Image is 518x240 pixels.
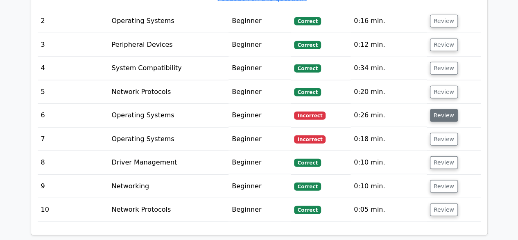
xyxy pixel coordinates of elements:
[38,198,109,222] td: 10
[430,156,458,169] button: Review
[109,175,229,198] td: Networking
[38,151,109,174] td: 8
[228,104,291,127] td: Beginner
[38,175,109,198] td: 9
[38,104,109,127] td: 6
[38,9,109,33] td: 2
[351,9,427,33] td: 0:16 min.
[351,198,427,222] td: 0:05 min.
[38,57,109,80] td: 4
[228,57,291,80] td: Beginner
[228,80,291,104] td: Beginner
[109,151,229,174] td: Driver Management
[109,80,229,104] td: Network Protocols
[109,33,229,57] td: Peripheral Devices
[38,33,109,57] td: 3
[228,198,291,222] td: Beginner
[430,62,458,75] button: Review
[430,133,458,146] button: Review
[294,135,326,144] span: Incorrect
[430,39,458,51] button: Review
[430,86,458,98] button: Review
[294,41,321,49] span: Correct
[109,128,229,151] td: Operating Systems
[294,88,321,96] span: Correct
[228,33,291,57] td: Beginner
[351,175,427,198] td: 0:10 min.
[109,9,229,33] td: Operating Systems
[109,57,229,80] td: System Compatibility
[109,198,229,222] td: Network Protocols
[228,175,291,198] td: Beginner
[294,159,321,167] span: Correct
[228,128,291,151] td: Beginner
[430,203,458,216] button: Review
[294,112,326,120] span: Incorrect
[351,57,427,80] td: 0:34 min.
[351,151,427,174] td: 0:10 min.
[294,183,321,191] span: Correct
[109,104,229,127] td: Operating Systems
[351,104,427,127] td: 0:26 min.
[294,64,321,73] span: Correct
[294,206,321,214] span: Correct
[430,109,458,122] button: Review
[38,128,109,151] td: 7
[294,17,321,25] span: Correct
[351,128,427,151] td: 0:18 min.
[228,9,291,33] td: Beginner
[351,33,427,57] td: 0:12 min.
[430,15,458,27] button: Review
[430,180,458,193] button: Review
[351,80,427,104] td: 0:20 min.
[228,151,291,174] td: Beginner
[38,80,109,104] td: 5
